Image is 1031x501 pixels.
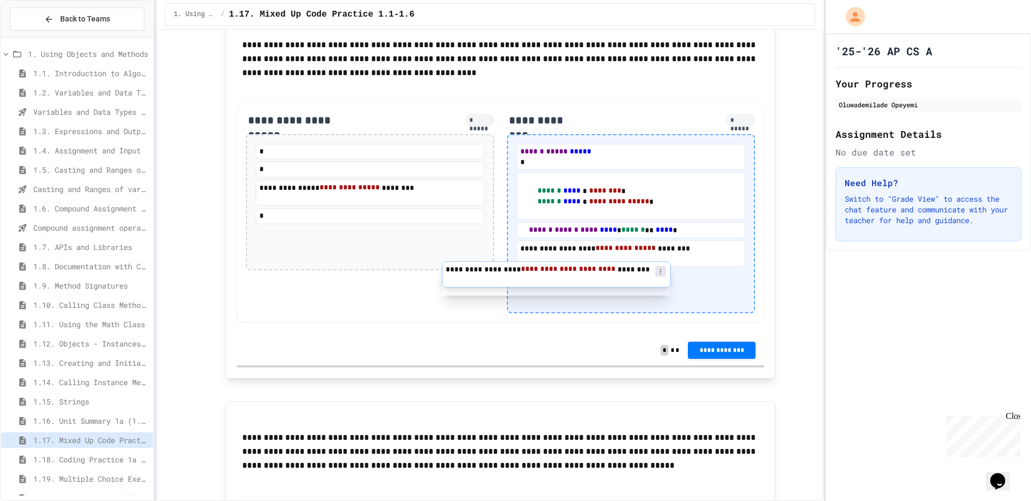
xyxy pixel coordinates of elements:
[60,13,110,25] span: Back to Teams
[986,458,1020,490] iframe: chat widget
[33,319,149,330] span: 1.11. Using the Math Class
[33,299,149,311] span: 1.10. Calling Class Methods
[10,8,144,31] button: Back to Teams
[33,126,149,137] span: 1.3. Expressions and Output [New]
[33,164,149,175] span: 1.5. Casting and Ranges of Values
[33,87,149,98] span: 1.2. Variables and Data Types
[33,473,149,484] span: 1.19. Multiple Choice Exercises for Unit 1a (1.1-1.6)
[221,10,224,19] span: /
[33,68,149,79] span: 1.1. Introduction to Algorithms, Programming, and Compilers
[836,127,1021,142] h2: Assignment Details
[33,454,149,465] span: 1.18. Coding Practice 1a (1.1-1.6)
[33,241,149,253] span: 1.7. APIs and Libraries
[33,106,149,117] span: Variables and Data Types - Quiz
[33,222,149,233] span: Compound assignment operators - Quiz
[834,4,868,29] div: My Account
[33,203,149,214] span: 1.6. Compound Assignment Operators
[33,280,149,291] span: 1.9. Method Signatures
[33,415,149,426] span: 1.16. Unit Summary 1a (1.1-1.6)
[28,48,149,60] span: 1. Using Objects and Methods
[33,261,149,272] span: 1.8. Documentation with Comments and Preconditions
[229,8,415,21] span: 1.17. Mixed Up Code Practice 1.1-1.6
[845,176,1012,189] h3: Need Help?
[836,146,1021,159] div: No due date set
[836,76,1021,91] h2: Your Progress
[33,396,149,407] span: 1.15. Strings
[33,357,149,369] span: 1.13. Creating and Initializing Objects: Constructors
[836,43,932,58] h1: '25-'26 AP CS A
[942,411,1020,457] iframe: chat widget
[33,434,149,446] span: 1.17. Mixed Up Code Practice 1.1-1.6
[174,10,216,19] span: 1. Using Objects and Methods
[33,377,149,388] span: 1.14. Calling Instance Methods
[33,183,149,195] span: Casting and Ranges of variables - Quiz
[4,4,74,68] div: Chat with us now!Close
[33,338,149,349] span: 1.12. Objects - Instances of Classes
[839,100,1018,109] div: Oluwademilade Opeyemi
[845,194,1012,226] p: Switch to "Grade View" to access the chat feature and communicate with your teacher for help and ...
[33,145,149,156] span: 1.4. Assignment and Input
